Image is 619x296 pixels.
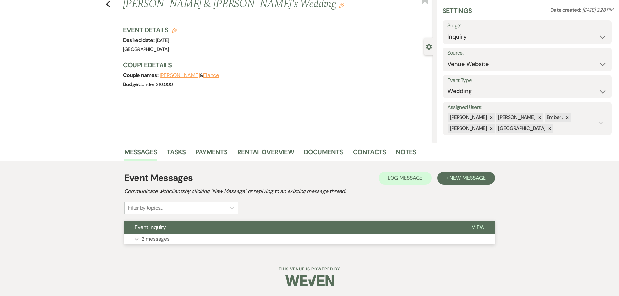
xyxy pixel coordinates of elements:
[124,187,495,195] h2: Communicate with clients by clicking "New Message" or replying to an existing message thread.
[461,221,495,234] button: View
[379,172,432,185] button: Log Message
[550,7,582,13] span: Date created:
[582,7,613,13] span: [DATE] 2:28 PM
[167,147,186,161] a: Tasks
[339,2,344,8] button: Edit
[135,224,166,231] span: Event Inquiry
[496,113,536,122] div: [PERSON_NAME]
[123,37,156,44] span: Desired date:
[123,81,142,88] span: Budget:
[437,172,495,185] button: +New Message
[447,21,607,31] label: Stage:
[123,46,169,53] span: [GEOGRAPHIC_DATA]
[472,224,484,231] span: View
[124,171,193,185] h1: Event Messages
[124,147,157,161] a: Messages
[156,37,169,44] span: [DATE]
[124,234,495,245] button: 2 messages
[449,174,485,181] span: New Message
[141,235,170,243] p: 2 messages
[195,147,227,161] a: Payments
[123,72,160,79] span: Couple names:
[447,48,607,58] label: Source:
[160,73,200,78] button: [PERSON_NAME]
[304,147,343,161] a: Documents
[160,72,219,79] span: &
[237,147,294,161] a: Rental Overview
[141,81,173,88] span: Under $10,000
[496,124,546,133] div: [GEOGRAPHIC_DATA]
[448,124,488,133] div: [PERSON_NAME]
[124,221,461,234] button: Event Inquiry
[443,6,472,20] h3: Settings
[203,73,219,78] button: Fiance
[285,269,334,292] img: Weven Logo
[447,76,607,85] label: Event Type:
[123,25,177,34] h3: Event Details
[388,174,422,181] span: Log Message
[426,43,432,49] button: Close lead details
[128,204,163,212] div: Filter by topics...
[448,113,488,122] div: [PERSON_NAME]
[396,147,416,161] a: Notes
[545,113,564,122] div: Ember .
[353,147,386,161] a: Contacts
[447,103,607,112] label: Assigned Users:
[123,60,427,70] h3: Couple Details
